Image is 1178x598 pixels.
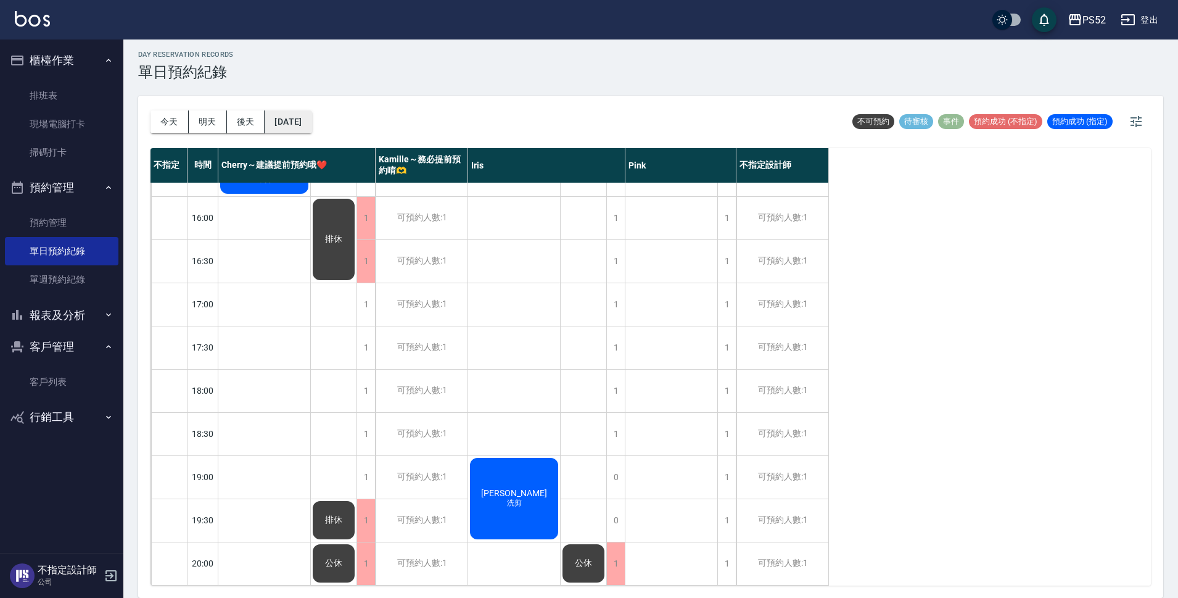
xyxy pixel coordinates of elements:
[717,197,736,239] div: 1
[5,138,118,167] a: 掃碼打卡
[227,110,265,133] button: 後天
[356,499,375,542] div: 1
[150,110,189,133] button: 今天
[356,326,375,369] div: 1
[736,326,828,369] div: 可預約人數:1
[5,172,118,204] button: 預約管理
[187,412,218,455] div: 18:30
[938,116,964,127] span: 事件
[5,368,118,396] a: 客戶列表
[356,283,375,326] div: 1
[5,265,118,294] a: 單週預約紀錄
[356,240,375,283] div: 1
[187,369,218,412] div: 18:00
[736,148,829,183] div: 不指定設計師
[606,240,625,283] div: 1
[323,558,345,569] span: 公休
[717,542,736,585] div: 1
[606,456,625,499] div: 0
[187,239,218,283] div: 16:30
[323,234,345,245] span: 排休
[736,413,828,455] div: 可預約人數:1
[606,542,625,585] div: 1
[899,116,933,127] span: 待審核
[1047,116,1113,127] span: 預約成功 (指定)
[717,456,736,499] div: 1
[187,283,218,326] div: 17:00
[356,542,375,585] div: 1
[606,197,625,239] div: 1
[376,283,467,326] div: 可預約人數:1
[376,499,467,542] div: 可預約人數:1
[717,499,736,542] div: 1
[736,197,828,239] div: 可預約人數:1
[5,44,118,77] button: 櫃檯作業
[479,488,550,498] span: [PERSON_NAME]
[852,116,894,127] span: 不可預約
[187,148,218,183] div: 時間
[468,148,625,183] div: Iris
[376,456,467,499] div: 可預約人數:1
[717,283,736,326] div: 1
[150,148,187,183] div: 不指定
[187,326,218,369] div: 17:30
[572,558,595,569] span: 公休
[376,148,468,183] div: Kamille～務必提前預約唷🫶
[1082,12,1106,28] div: PS52
[376,326,467,369] div: 可預約人數:1
[138,64,234,81] h3: 單日預約紀錄
[5,331,118,363] button: 客戶管理
[376,413,467,455] div: 可預約人數:1
[606,283,625,326] div: 1
[625,148,736,183] div: Pink
[5,401,118,433] button: 行銷工具
[1032,7,1056,32] button: save
[265,110,311,133] button: [DATE]
[505,498,524,509] span: 洗剪
[606,326,625,369] div: 1
[187,196,218,239] div: 16:00
[606,499,625,542] div: 0
[5,209,118,237] a: 預約管理
[38,564,101,576] h5: 不指定設計師
[323,515,345,526] span: 排休
[606,413,625,455] div: 1
[736,456,828,499] div: 可預約人數:1
[5,237,118,265] a: 單日預約紀錄
[736,542,828,585] div: 可預約人數:1
[138,51,234,59] h2: day Reservation records
[356,197,375,239] div: 1
[376,370,467,412] div: 可預約人數:1
[187,455,218,499] div: 19:00
[376,197,467,239] div: 可預約人數:1
[5,81,118,110] a: 排班表
[5,299,118,331] button: 報表及分析
[1063,7,1111,33] button: PS52
[717,370,736,412] div: 1
[356,370,375,412] div: 1
[376,542,467,585] div: 可預約人數:1
[38,576,101,588] p: 公司
[189,110,227,133] button: 明天
[356,456,375,499] div: 1
[356,413,375,455] div: 1
[15,11,50,27] img: Logo
[1116,9,1163,31] button: 登出
[969,116,1042,127] span: 預約成功 (不指定)
[376,240,467,283] div: 可預約人數:1
[736,240,828,283] div: 可預約人數:1
[10,563,35,588] img: Person
[606,370,625,412] div: 1
[736,499,828,542] div: 可預約人數:1
[717,326,736,369] div: 1
[218,148,376,183] div: Cherry～建議提前預約哦❤️
[187,499,218,542] div: 19:30
[5,110,118,138] a: 現場電腦打卡
[187,542,218,585] div: 20:00
[717,413,736,455] div: 1
[717,240,736,283] div: 1
[736,370,828,412] div: 可預約人數:1
[736,283,828,326] div: 可預約人數:1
